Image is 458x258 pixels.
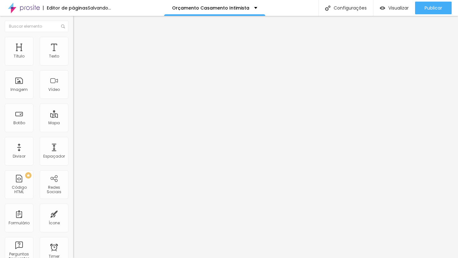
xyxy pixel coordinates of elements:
div: Ícone [49,221,60,225]
img: view-1.svg [380,5,385,11]
div: Botão [13,121,25,125]
button: Publicar [415,2,452,14]
div: Formulário [9,221,30,225]
div: Salvando... [88,6,111,10]
div: Imagem [10,87,28,92]
div: Redes Sociais [41,185,66,194]
div: Texto [49,54,59,58]
input: Buscar elemento [5,21,68,32]
div: Vídeo [48,87,60,92]
div: Divisor [13,154,25,159]
button: Visualizar [373,2,415,14]
img: Icone [61,24,65,28]
span: Visualizar [388,5,409,10]
div: Espaçador [43,154,65,159]
p: Orçamento Casamento Intimista [172,6,249,10]
div: Editor de páginas [43,6,88,10]
iframe: Editor [73,16,458,258]
div: Título [14,54,24,58]
span: Publicar [425,5,442,10]
img: Icone [325,5,330,11]
div: Mapa [48,121,60,125]
div: Código HTML [6,185,31,194]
